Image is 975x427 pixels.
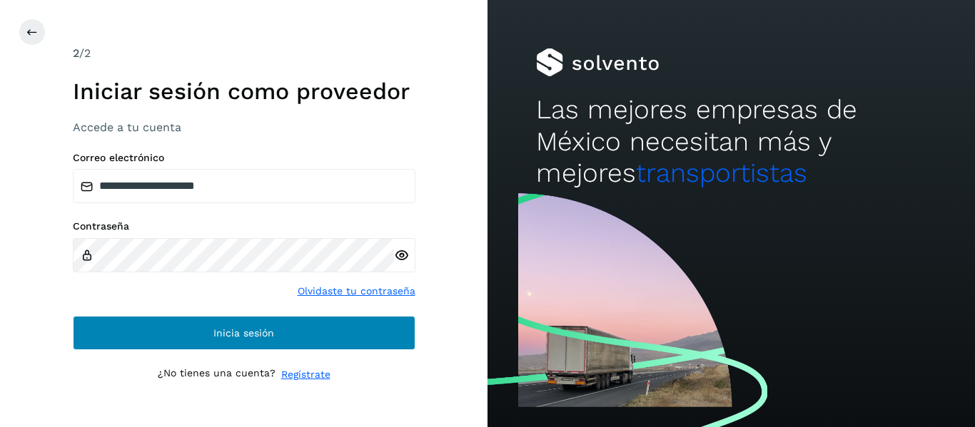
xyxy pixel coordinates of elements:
h1: Iniciar sesión como proveedor [73,78,415,105]
a: Regístrate [281,367,330,382]
label: Contraseña [73,220,415,232]
span: transportistas [636,158,807,188]
h3: Accede a tu cuenta [73,120,415,134]
h2: Las mejores empresas de México necesitan más y mejores [536,94,926,189]
span: 2 [73,46,79,60]
span: Inicia sesión [213,328,274,338]
div: /2 [73,45,415,62]
label: Correo electrónico [73,152,415,164]
p: ¿No tienes una cuenta? [158,367,276,382]
a: Olvidaste tu contraseña [298,284,415,299]
button: Inicia sesión [73,316,415,350]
